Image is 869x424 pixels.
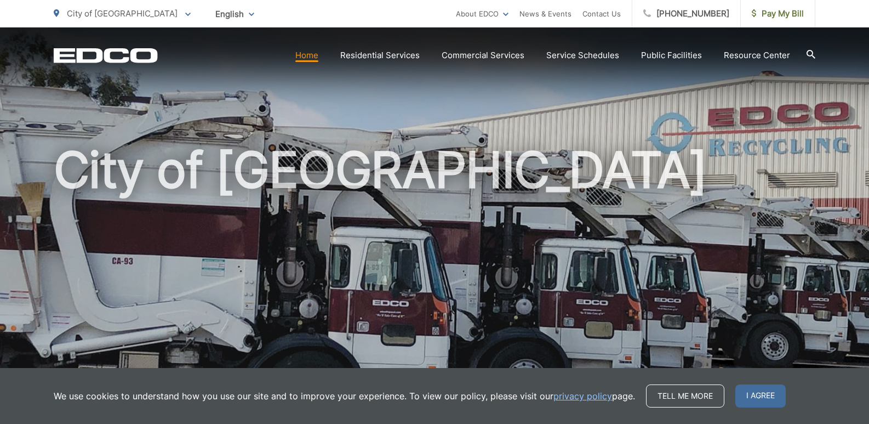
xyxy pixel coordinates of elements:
span: City of [GEOGRAPHIC_DATA] [67,8,178,19]
a: Resource Center [724,49,790,62]
span: Pay My Bill [752,7,804,20]
a: News & Events [519,7,571,20]
a: About EDCO [456,7,508,20]
span: English [207,4,262,24]
p: We use cookies to understand how you use our site and to improve your experience. To view our pol... [54,389,635,403]
a: privacy policy [553,389,612,403]
a: Public Facilities [641,49,702,62]
a: Service Schedules [546,49,619,62]
a: Tell me more [646,385,724,408]
span: I agree [735,385,786,408]
a: Contact Us [582,7,621,20]
a: Residential Services [340,49,420,62]
a: Commercial Services [442,49,524,62]
a: Home [295,49,318,62]
a: EDCD logo. Return to the homepage. [54,48,158,63]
